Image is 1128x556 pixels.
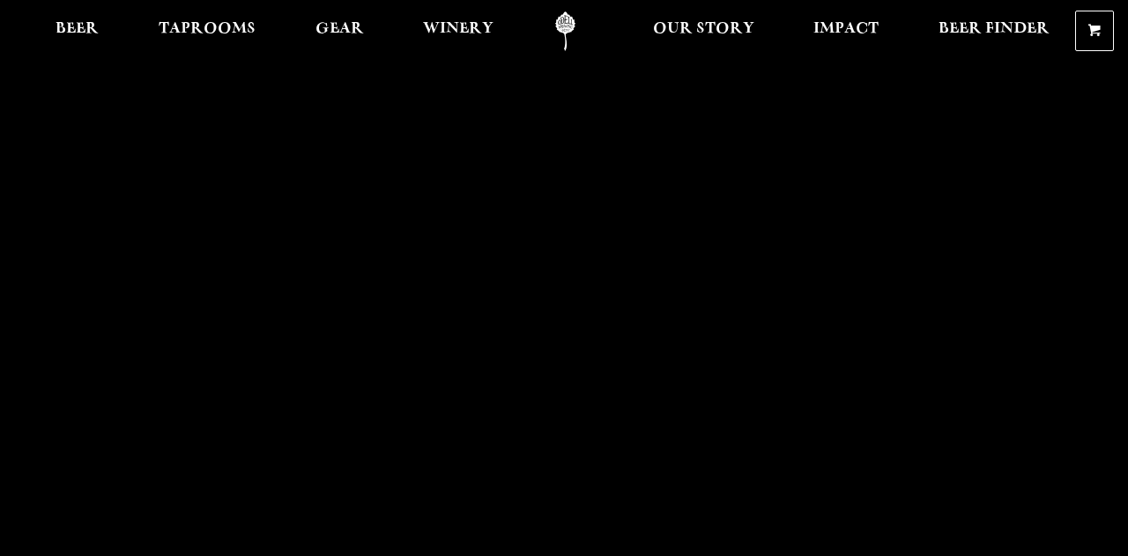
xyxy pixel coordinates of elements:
[159,22,256,36] span: Taprooms
[642,11,766,51] a: Our Story
[532,11,598,51] a: Odell Home
[423,22,493,36] span: Winery
[315,22,364,36] span: Gear
[147,11,267,51] a: Taprooms
[802,11,890,51] a: Impact
[412,11,505,51] a: Winery
[653,22,754,36] span: Our Story
[44,11,110,51] a: Beer
[56,22,99,36] span: Beer
[813,22,879,36] span: Impact
[939,22,1050,36] span: Beer Finder
[927,11,1061,51] a: Beer Finder
[304,11,375,51] a: Gear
